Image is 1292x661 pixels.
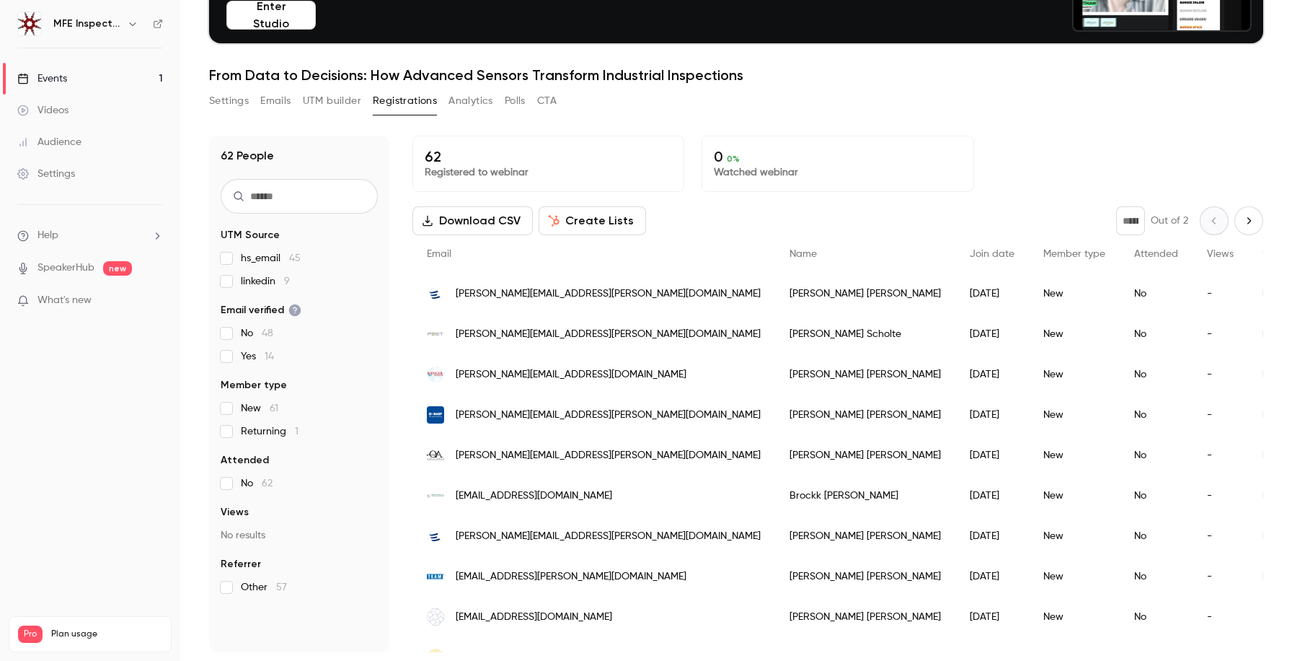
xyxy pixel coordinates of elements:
span: What's new [37,293,92,308]
h6: MFE Inspection Solutions [53,17,121,31]
a: SpeakerHub [37,261,94,276]
div: Events [17,71,67,86]
span: new [103,261,132,276]
li: help-dropdown-opener [17,228,163,243]
div: Settings [17,167,75,181]
iframe: Noticeable Trigger [146,294,163,307]
img: MFE Inspection Solutions [18,12,41,35]
button: Enter Studio [226,1,316,30]
section: facet-groups [221,228,378,595]
span: Plan usage [51,629,162,640]
span: Help [37,228,58,243]
div: Audience [17,135,81,149]
span: Pro [18,626,43,643]
div: Videos [17,103,68,118]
